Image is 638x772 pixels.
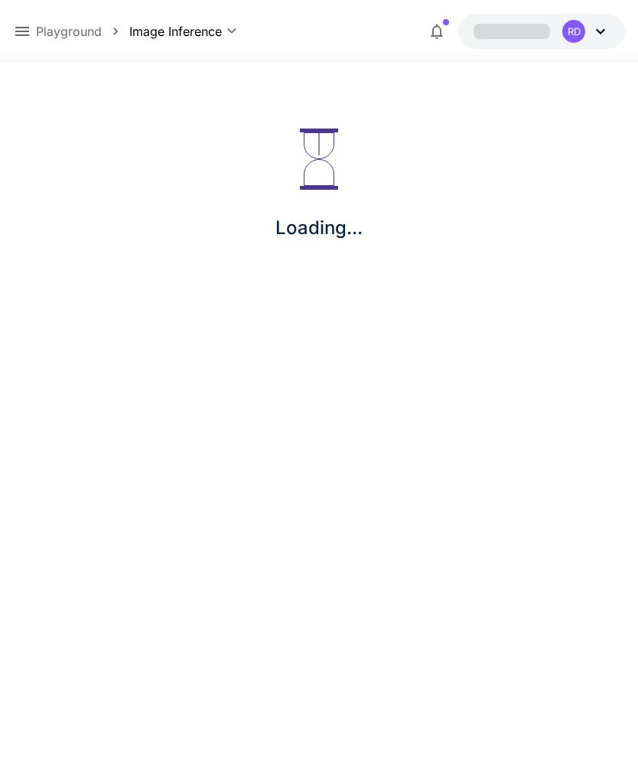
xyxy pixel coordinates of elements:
[458,14,625,49] button: RD
[36,22,102,41] a: Playground
[275,214,363,242] p: Loading...
[562,20,585,43] div: RD
[36,22,129,41] nav: breadcrumb
[129,22,222,41] span: Image Inference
